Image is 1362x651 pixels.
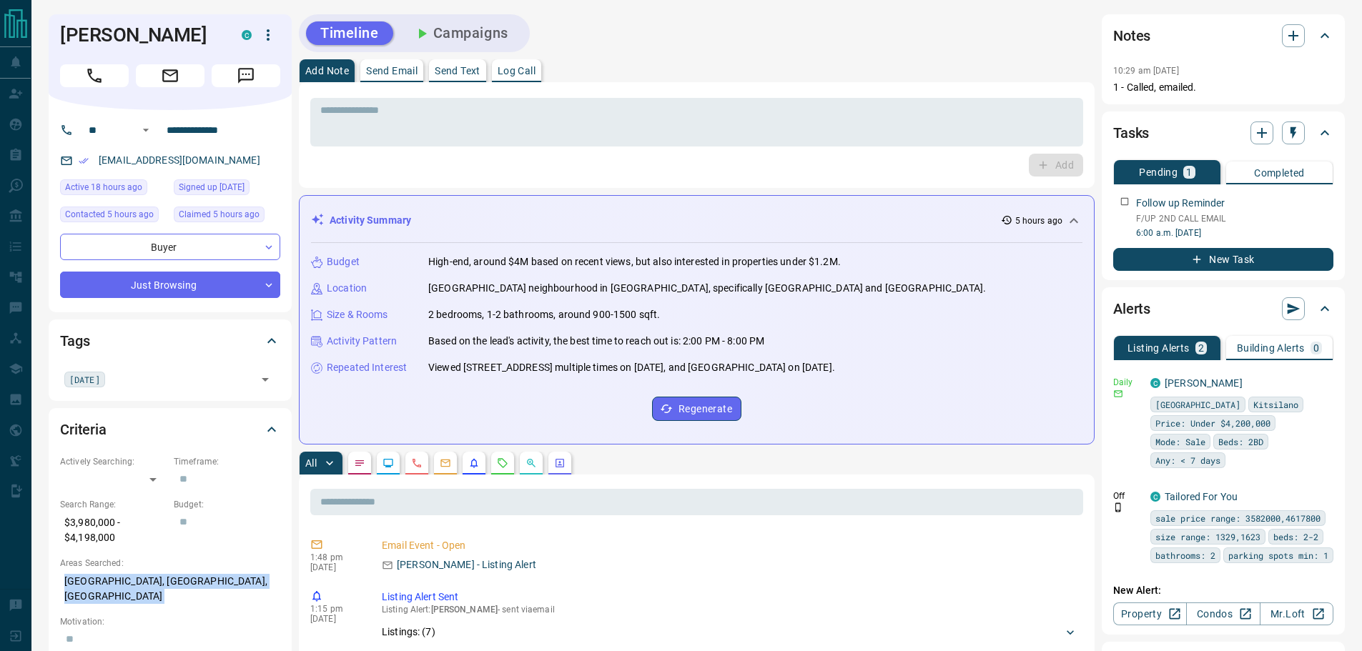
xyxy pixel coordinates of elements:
[60,179,167,199] div: Sun Sep 14 2025
[137,121,154,139] button: Open
[554,457,566,469] svg: Agent Actions
[1136,212,1333,225] p: F/UP 2ND CALL EMAIL
[1150,378,1160,388] div: condos.ca
[1155,397,1240,412] span: [GEOGRAPHIC_DATA]
[428,360,835,375] p: Viewed [STREET_ADDRESS] multiple times on [DATE], and [GEOGRAPHIC_DATA] on [DATE].
[428,307,660,322] p: 2 bedrooms, 1-2 bathrooms, around 900-1500 sqft.
[69,372,100,387] span: [DATE]
[174,207,280,227] div: Mon Sep 15 2025
[1150,492,1160,502] div: condos.ca
[305,458,317,468] p: All
[179,180,245,194] span: Signed up [DATE]
[1313,343,1319,353] p: 0
[242,30,252,40] div: condos.ca
[212,64,280,87] span: Message
[431,605,498,615] span: [PERSON_NAME]
[60,498,167,511] p: Search Range:
[179,207,260,222] span: Claimed 5 hours ago
[60,455,167,468] p: Actively Searching:
[60,324,280,358] div: Tags
[652,397,741,421] button: Regenerate
[397,557,536,572] p: [PERSON_NAME] - Listing Alert
[65,180,142,194] span: Active 18 hours ago
[1113,297,1150,320] h2: Alerts
[60,207,167,227] div: Mon Sep 15 2025
[525,457,537,469] svg: Opportunities
[310,604,360,614] p: 1:15 pm
[1260,602,1333,625] a: Mr.Loft
[1139,167,1178,177] p: Pending
[60,64,129,87] span: Call
[468,457,480,469] svg: Listing Alerts
[1186,602,1260,625] a: Condos
[382,619,1077,645] div: Listings: (7)
[382,538,1077,553] p: Email Event - Open
[60,557,280,570] p: Areas Searched:
[1254,168,1305,178] p: Completed
[435,66,480,76] p: Send Text
[60,24,220,46] h1: [PERSON_NAME]
[60,329,89,352] h2: Tags
[255,369,275,389] button: Open
[310,562,360,572] p: [DATE]
[60,511,167,550] p: $3,980,000 - $4,198,000
[1113,292,1333,326] div: Alerts
[310,614,360,624] p: [DATE]
[440,457,451,469] svg: Emails
[60,272,280,298] div: Just Browsing
[1113,66,1179,76] p: 10:29 am [DATE]
[174,455,280,468] p: Timeframe:
[1015,214,1062,227] p: 5 hours ago
[1186,167,1192,177] p: 1
[366,66,418,76] p: Send Email
[1113,583,1333,598] p: New Alert:
[306,21,393,45] button: Timeline
[327,307,388,322] p: Size & Rooms
[1127,343,1190,353] p: Listing Alerts
[411,457,423,469] svg: Calls
[399,21,523,45] button: Campaigns
[1198,343,1204,353] p: 2
[428,281,986,296] p: [GEOGRAPHIC_DATA] neighbourhood in [GEOGRAPHIC_DATA], specifically [GEOGRAPHIC_DATA] and [GEOGRAP...
[1113,80,1333,95] p: 1 - Called, emailed.
[1218,434,1263,449] span: Beds: 2BD
[305,66,349,76] p: Add Note
[1155,530,1260,544] span: size range: 1329,1623
[383,457,394,469] svg: Lead Browsing Activity
[382,590,1077,605] p: Listing Alert Sent
[1136,196,1225,211] p: Follow up Reminder
[1113,490,1142,502] p: Off
[1155,453,1220,467] span: Any: < 7 days
[1113,602,1187,625] a: Property
[79,156,89,166] svg: Email Verified
[60,570,280,608] p: [GEOGRAPHIC_DATA], [GEOGRAPHIC_DATA], [GEOGRAPHIC_DATA]
[99,154,260,166] a: [EMAIL_ADDRESS][DOMAIN_NAME]
[1113,19,1333,53] div: Notes
[1237,343,1305,353] p: Building Alerts
[1273,530,1318,544] span: beds: 2-2
[382,605,1077,615] p: Listing Alert : - sent via email
[1165,491,1238,502] a: Tailored For You
[1113,24,1150,47] h2: Notes
[498,66,536,76] p: Log Call
[1165,377,1243,389] a: [PERSON_NAME]
[428,334,764,349] p: Based on the lead's activity, the best time to reach out is: 2:00 PM - 8:00 PM
[310,552,360,562] p: 1:48 pm
[1155,434,1205,449] span: Mode: Sale
[497,457,508,469] svg: Requests
[1253,397,1298,412] span: Kitsilano
[1228,548,1328,562] span: parking spots min: 1
[1113,389,1123,399] svg: Email
[60,418,107,441] h2: Criteria
[65,207,154,222] span: Contacted 5 hours ago
[1155,548,1215,562] span: bathrooms: 2
[136,64,204,87] span: Email
[1113,502,1123,512] svg: Push Notification Only
[174,179,280,199] div: Wed Jan 22 2025
[1113,376,1142,389] p: Daily
[1136,227,1333,239] p: 6:00 a.m. [DATE]
[428,254,841,269] p: High-end, around $4M based on recent views, but also interested in properties under $1.2M.
[382,625,435,640] p: Listings: ( 7 )
[1155,416,1270,430] span: Price: Under $4,200,000
[1155,511,1321,525] span: sale price range: 3582000,4617800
